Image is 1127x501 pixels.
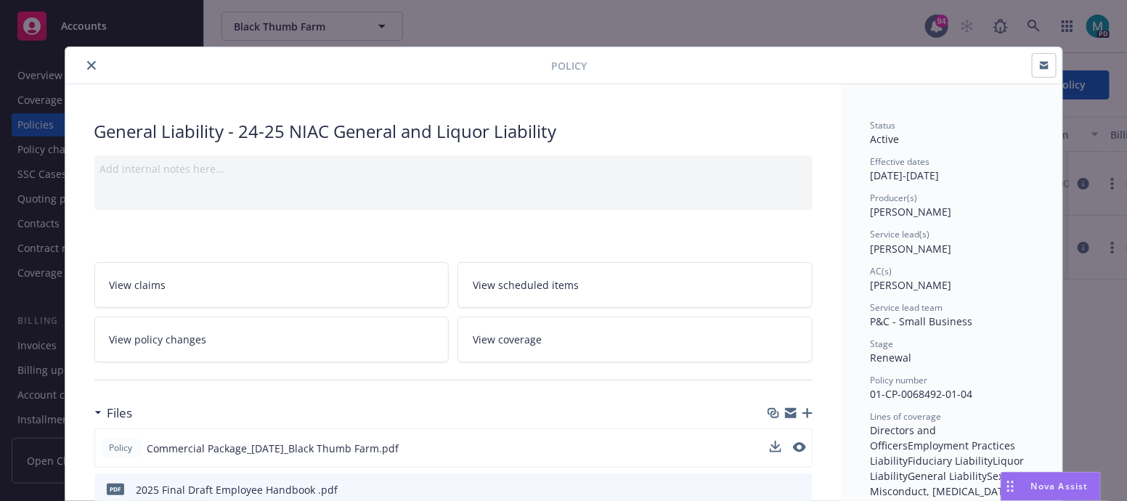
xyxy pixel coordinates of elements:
span: Lines of coverage [871,410,942,423]
span: Policy [552,58,587,73]
div: 2025 Final Draft Employee Handbook .pdf [137,482,338,497]
span: Service lead team [871,301,943,314]
span: General Liability [908,469,988,483]
div: [DATE] - [DATE] [871,155,1033,183]
span: Commercial Package_[DATE]_Black Thumb Farm.pdf [147,441,399,456]
span: Fiduciary Liability [908,454,993,468]
span: View policy changes [110,332,207,347]
span: View claims [110,277,166,293]
span: [PERSON_NAME] [871,278,952,292]
span: Policy [107,441,136,455]
button: preview file [793,442,806,452]
span: View coverage [473,332,542,347]
button: download file [770,441,781,452]
button: preview file [793,441,806,456]
div: Add internal notes here... [100,161,807,176]
span: Policy number [871,374,928,386]
span: Effective dates [871,155,930,168]
span: 01-CP-0068492-01-04 [871,387,973,401]
a: View policy changes [94,317,449,362]
span: pdf [107,484,124,494]
span: Employment Practices Liability [871,439,1019,468]
div: General Liability - 24-25 NIAC General and Liquor Liability [94,119,813,144]
span: Stage [871,338,894,350]
span: Nova Assist [1031,480,1089,492]
span: Active [871,132,900,146]
button: Nova Assist [1001,472,1101,501]
a: View coverage [457,317,813,362]
span: Renewal [871,351,912,364]
span: AC(s) [871,265,892,277]
span: [PERSON_NAME] [871,242,952,256]
button: download file [770,482,782,497]
a: View scheduled items [457,262,813,308]
button: preview file [794,482,807,497]
span: Liquor Liability [871,454,1028,483]
span: P&C - Small Business [871,314,973,328]
span: View scheduled items [473,277,579,293]
h3: Files [107,404,133,423]
button: download file [770,441,781,456]
span: Service lead(s) [871,228,930,240]
a: View claims [94,262,449,308]
span: Status [871,119,896,131]
span: Producer(s) [871,192,918,204]
span: [PERSON_NAME] [871,205,952,219]
div: Drag to move [1001,473,1020,500]
div: Files [94,404,133,423]
span: Directors and Officers [871,423,940,452]
button: close [83,57,100,74]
